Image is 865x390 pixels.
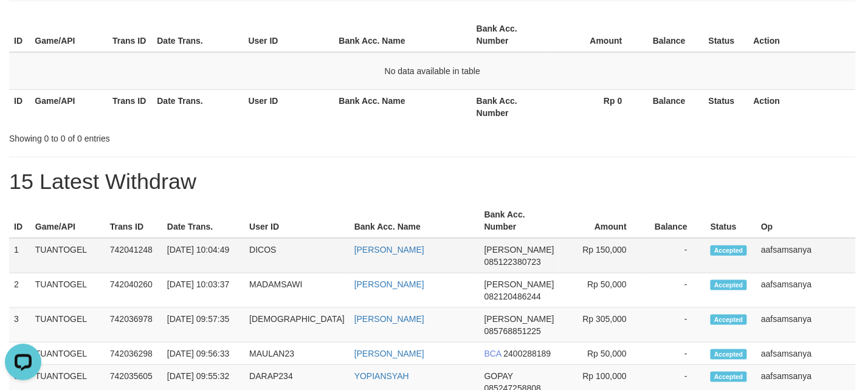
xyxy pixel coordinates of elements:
[9,18,30,52] th: ID
[30,18,108,52] th: Game/API
[105,273,162,308] td: 742040260
[30,89,108,124] th: Game/API
[9,169,856,194] h1: 15 Latest Withdraw
[484,257,541,267] span: Copy 085122380723 to clipboard
[472,89,548,124] th: Bank Acc. Number
[244,308,350,343] td: [DEMOGRAPHIC_DATA]
[30,273,105,308] td: TUANTOGEL
[244,273,350,308] td: MADAMSAWI
[9,128,351,145] div: Showing 0 to 0 of 0 entries
[559,308,645,343] td: Rp 305,000
[484,326,541,336] span: Copy 085768851225 to clipboard
[152,18,243,52] th: Date Trans.
[9,273,30,308] td: 2
[559,273,645,308] td: Rp 50,000
[749,18,856,52] th: Action
[706,204,756,238] th: Status
[484,292,541,301] span: Copy 082120486244 to clipboard
[641,89,704,124] th: Balance
[244,18,334,52] th: User ID
[9,204,30,238] th: ID
[354,314,424,324] a: [PERSON_NAME]
[559,238,645,273] td: Rp 150,000
[756,204,856,238] th: Op
[105,204,162,238] th: Trans ID
[244,204,350,238] th: User ID
[9,238,30,273] td: 1
[756,308,856,343] td: aafsamsanya
[711,372,747,382] span: Accepted
[704,18,749,52] th: Status
[162,204,244,238] th: Date Trans.
[244,343,350,365] td: MAULAN23
[162,343,244,365] td: [DATE] 09:56:33
[484,314,554,324] span: [PERSON_NAME]
[641,18,704,52] th: Balance
[244,89,334,124] th: User ID
[711,245,747,256] span: Accepted
[645,204,706,238] th: Balance
[334,18,472,52] th: Bank Acc. Name
[105,343,162,365] td: 742036298
[108,18,152,52] th: Trans ID
[484,349,501,358] span: BCA
[711,280,747,290] span: Accepted
[334,89,472,124] th: Bank Acc. Name
[30,204,105,238] th: Game/API
[484,279,554,289] span: [PERSON_NAME]
[756,273,856,308] td: aafsamsanya
[645,343,706,365] td: -
[645,273,706,308] td: -
[559,204,645,238] th: Amount
[484,371,513,381] span: GOPAY
[711,315,747,325] span: Accepted
[548,89,641,124] th: Rp 0
[354,371,409,381] a: YOPIANSYAH
[354,279,424,289] a: [PERSON_NAME]
[162,273,244,308] td: [DATE] 10:03:37
[9,308,30,343] td: 3
[162,238,244,273] td: [DATE] 10:04:49
[105,238,162,273] td: 742041248
[645,308,706,343] td: -
[704,89,749,124] th: Status
[645,238,706,273] td: -
[9,52,856,90] td: No data available in table
[472,18,548,52] th: Bank Acc. Number
[756,238,856,273] td: aafsamsanya
[30,238,105,273] td: TUANTOGEL
[5,5,41,41] button: Open LiveChat chat widget
[162,308,244,343] td: [DATE] 09:57:35
[354,349,424,358] a: [PERSON_NAME]
[480,204,559,238] th: Bank Acc. Number
[105,308,162,343] td: 742036978
[548,18,641,52] th: Amount
[484,245,554,255] span: [PERSON_NAME]
[559,343,645,365] td: Rp 50,000
[350,204,480,238] th: Bank Acc. Name
[756,343,856,365] td: aafsamsanya
[9,89,30,124] th: ID
[354,245,424,255] a: [PERSON_NAME]
[504,349,551,358] span: Copy 2400288189 to clipboard
[244,238,350,273] td: DICOS
[30,308,105,343] td: TUANTOGEL
[152,89,243,124] th: Date Trans.
[30,343,105,365] td: TUANTOGEL
[749,89,856,124] th: Action
[711,349,747,360] span: Accepted
[108,89,152,124] th: Trans ID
